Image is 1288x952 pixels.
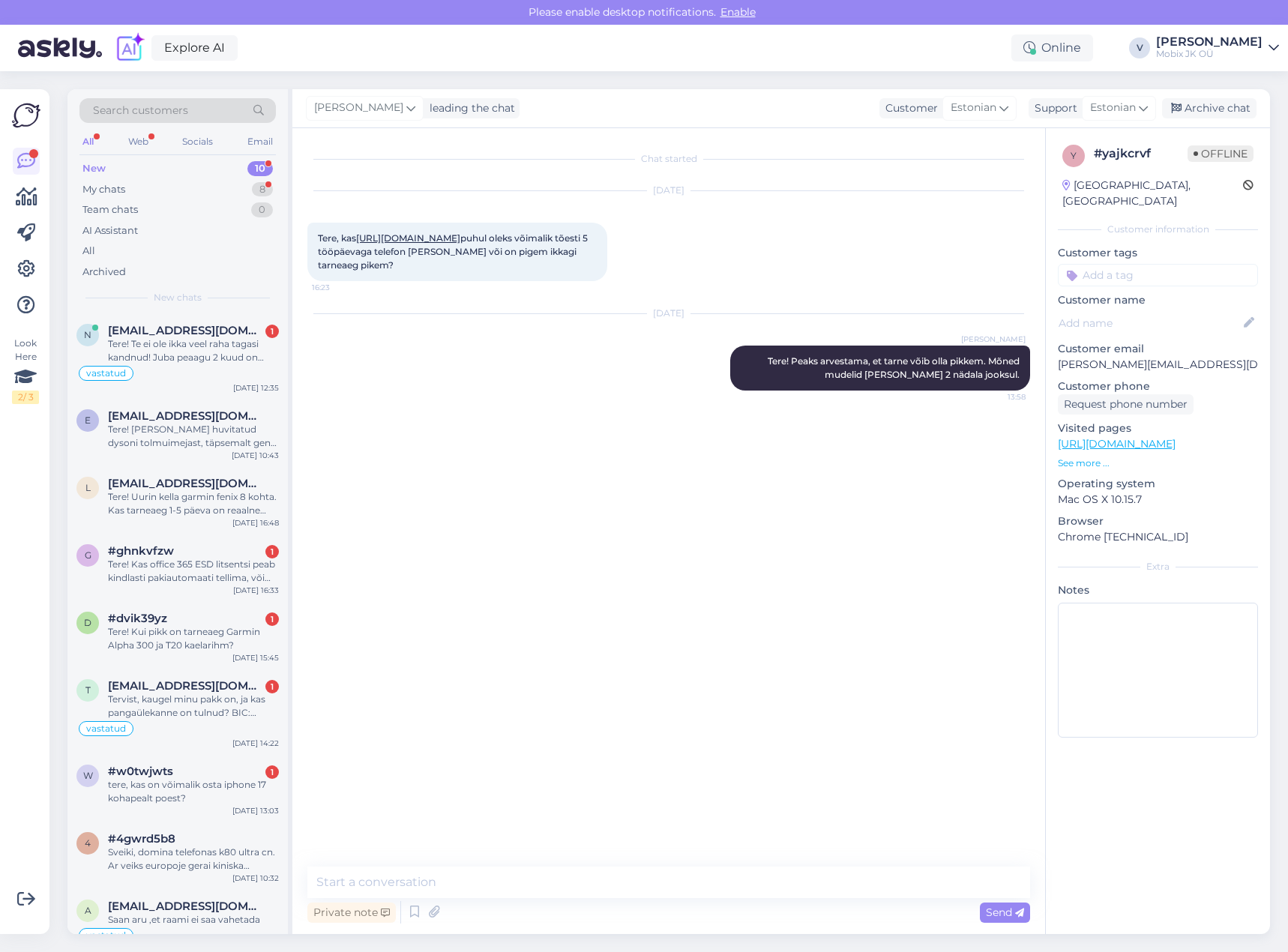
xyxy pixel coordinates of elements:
[1058,223,1258,236] div: Customer information
[84,617,91,628] span: d
[12,337,39,404] div: Look Here
[154,291,202,304] span: New chats
[1058,264,1258,286] input: Add a tag
[1058,379,1258,394] p: Customer phone
[1058,245,1258,261] p: Customer tags
[1058,529,1258,545] p: Chrome [TECHNICAL_ID]
[265,325,279,338] div: 1
[232,517,279,528] div: [DATE] 16:48
[108,679,264,693] span: trumbergtommy@gmail.com
[1058,457,1258,470] p: See more ...
[307,903,396,923] div: Private note
[93,103,188,118] span: Search customers
[986,906,1024,919] span: Send
[125,132,151,151] div: Web
[82,265,126,280] div: Archived
[1129,37,1150,58] div: V
[1156,48,1263,60] div: Mobix JK OÜ
[151,35,238,61] a: Explore AI
[108,625,279,652] div: Tere! Kui pikk on tarneaeg Garmin Alpha 300 ja T20 kaelarihm?
[85,415,91,426] span: e
[79,132,97,151] div: All
[265,545,279,558] div: 1
[108,423,279,450] div: Tere! [PERSON_NAME] huvitatud dysoni tolmuimejast, täpsemalt gen5 mudelist. Leidsin kaks sama too...
[1062,178,1243,209] div: [GEOGRAPHIC_DATA], [GEOGRAPHIC_DATA]
[108,612,167,625] span: #dvik39yz
[108,477,264,490] span: laanepeeter@gmail.com
[12,101,40,130] img: Askly Logo
[307,152,1030,166] div: Chat started
[307,184,1030,197] div: [DATE]
[1058,292,1258,308] p: Customer name
[108,900,264,913] span: ats.teppan@gmail.com
[114,32,145,64] img: explore-ai
[252,182,273,197] div: 8
[84,329,91,340] span: n
[85,905,91,916] span: a
[86,931,126,940] span: vastatud
[716,5,760,19] span: Enable
[951,100,996,116] span: Estonian
[232,738,279,749] div: [DATE] 14:22
[86,369,126,378] span: vastatud
[1156,36,1263,48] div: [PERSON_NAME]
[314,100,403,116] span: [PERSON_NAME]
[85,684,91,696] span: t
[1094,145,1188,163] div: # yajkcrvf
[1058,513,1258,529] p: Browser
[1011,34,1093,61] div: Online
[108,324,264,337] span: nilsmikk@gmail.com
[82,223,138,238] div: AI Assistant
[244,132,276,151] div: Email
[108,832,175,846] span: #4gwrd5b8
[1162,98,1257,118] div: Archive chat
[1156,36,1279,60] a: [PERSON_NAME]Mobix JK OÜ
[108,544,174,558] span: #ghnkvfzw
[356,232,460,244] a: [URL][DOMAIN_NAME]
[1188,145,1254,162] span: Offline
[82,182,125,197] div: My chats
[1071,150,1077,161] span: y
[1058,394,1194,415] div: Request phone number
[108,913,279,927] div: Saan aru ,et raami ei saa vahetada
[318,232,590,271] span: Tere, kas puhul oleks võimalik tõesti 5 tööpäevaga telefon [PERSON_NAME] või on pigem ikkagi tarn...
[179,132,216,151] div: Socials
[1058,421,1258,436] p: Visited pages
[85,837,91,849] span: 4
[1058,357,1258,373] p: [PERSON_NAME][EMAIL_ADDRESS][DOMAIN_NAME]
[108,765,173,778] span: #w0twjwts
[82,202,138,217] div: Team chats
[879,100,938,116] div: Customer
[108,337,279,364] div: Tere! Te ei ole ikka veel raha tagasi kandnud! Juba peaagu 2 kuud on tellimuse tühistamisest mööd...
[232,450,279,461] div: [DATE] 10:43
[247,161,273,176] div: 10
[108,490,279,517] div: Tere! Uurin kella garmin fenix 8 kohta. Kas tarneaeg 1-5 päeva on reaalne aeg? Kellaks siis [URL]...
[232,652,279,663] div: [DATE] 15:45
[1058,476,1258,492] p: Operating system
[85,482,91,493] span: l
[424,100,515,116] div: leading the chat
[12,391,39,404] div: 2 / 3
[82,161,106,176] div: New
[108,778,279,805] div: tere, kas on võimalik osta iphone 17 kohapealt poest?
[768,355,1022,380] span: Tere! Peaks arvestama, et tarne võib olla pikkem. Mõned mudelid [PERSON_NAME] 2 nädala jooksul.
[1090,100,1136,116] span: Estonian
[312,282,368,293] span: 16:23
[961,334,1026,345] span: [PERSON_NAME]
[233,585,279,596] div: [DATE] 16:33
[265,680,279,693] div: 1
[85,549,91,561] span: g
[265,765,279,779] div: 1
[251,202,273,217] div: 0
[108,558,279,585] div: Tere! Kas office 365 ESD litsentsi peab kindlasti pakiautomaati tellima, või tellin esindusse ja ...
[86,724,126,733] span: vastatud
[83,770,93,781] span: w
[1058,560,1258,573] div: Extra
[82,244,95,259] div: All
[307,307,1030,320] div: [DATE]
[232,873,279,884] div: [DATE] 10:32
[232,805,279,816] div: [DATE] 13:03
[1058,492,1258,507] p: Mac OS X 10.15.7
[1058,582,1258,598] p: Notes
[1029,100,1077,116] div: Support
